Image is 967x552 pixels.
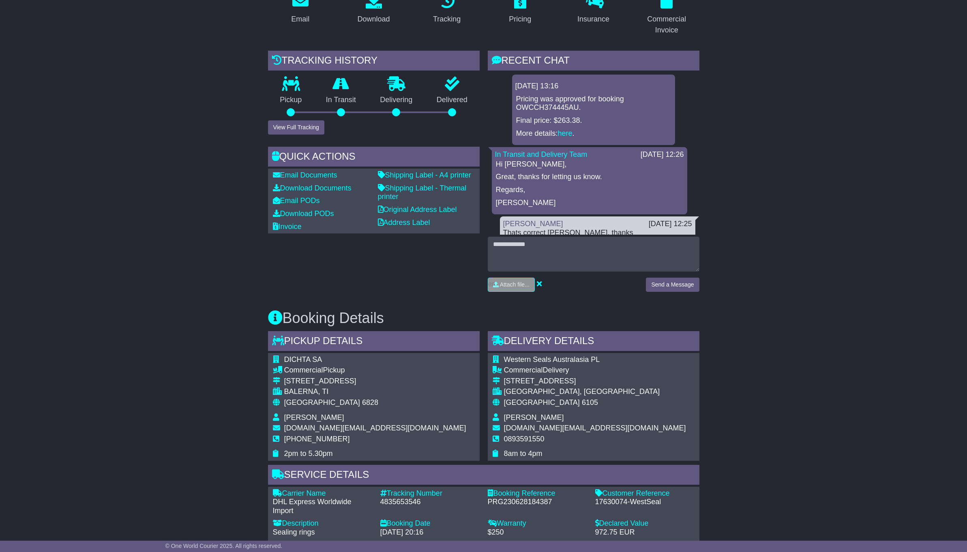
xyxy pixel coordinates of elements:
a: Invoice [273,223,302,231]
div: Delivery [504,366,686,375]
div: Tracking Number [380,489,480,498]
div: 4835653546 [380,498,480,507]
div: Delivery Details [488,331,699,353]
span: [DOMAIN_NAME][EMAIL_ADDRESS][DOMAIN_NAME] [504,424,686,432]
p: [PERSON_NAME] [496,199,683,208]
div: Booking Reference [488,489,587,498]
a: Email Documents [273,171,337,179]
a: Shipping Label - A4 printer [378,171,471,179]
a: here [558,129,572,137]
p: Delivering [368,96,425,105]
div: $250 [488,528,587,537]
span: [PERSON_NAME] [504,413,564,421]
p: Delivered [425,96,480,105]
div: DHL Express Worldwide Import [273,498,372,515]
div: [GEOGRAPHIC_DATA], [GEOGRAPHIC_DATA] [504,387,686,396]
p: More details: . [516,129,671,138]
span: DICHTA SA [284,355,322,364]
span: Commercial [284,366,323,374]
span: [GEOGRAPHIC_DATA] [284,398,360,407]
span: 8am to 4pm [504,449,542,458]
div: Pricing [509,14,531,25]
p: Pricing was approved for booking OWCCH374445AU. [516,95,671,112]
button: View Full Tracking [268,120,324,135]
a: Download PODs [273,210,334,218]
a: Address Label [378,218,430,227]
div: Email [291,14,309,25]
div: PRG230628184387 [488,498,587,507]
span: [PERSON_NAME] [284,413,344,421]
div: BALERNA, TI [284,387,466,396]
div: Declared Value [595,519,695,528]
span: Western Seals Australasia PL [504,355,600,364]
span: [DOMAIN_NAME][EMAIL_ADDRESS][DOMAIN_NAME] [284,424,466,432]
div: Service Details [268,465,699,487]
button: Send a Message [646,278,699,292]
div: [DATE] 13:16 [515,82,672,91]
div: Sealing rings [273,528,372,537]
h3: Booking Details [268,310,699,326]
div: [DATE] 20:16 [380,528,480,537]
a: Original Address Label [378,205,457,214]
span: Commercial [504,366,543,374]
div: Customer Reference [595,489,695,498]
span: 6105 [582,398,598,407]
p: Regards, [496,186,683,195]
p: In Transit [314,96,368,105]
div: Tracking [433,14,461,25]
div: RECENT CHAT [488,51,699,73]
div: Insurance [577,14,609,25]
div: [DATE] 12:25 [649,220,692,229]
div: [DATE] 12:26 [641,150,684,159]
a: [PERSON_NAME] [503,220,563,228]
p: Pickup [268,96,314,105]
div: 972.75 EUR [595,528,695,537]
p: Hi [PERSON_NAME], [496,160,683,169]
span: [GEOGRAPHIC_DATA] [504,398,580,407]
a: Shipping Label - Thermal printer [378,184,467,201]
div: [STREET_ADDRESS] [284,377,466,386]
span: [PHONE_NUMBER] [284,435,350,443]
div: Carrier Name [273,489,372,498]
div: Quick Actions [268,147,480,169]
div: Warranty [488,519,587,528]
div: Commercial Invoice [639,14,694,36]
div: Thats correct [PERSON_NAME], thanks [503,229,692,237]
div: Description [273,519,372,528]
p: Final price: $263.38. [516,116,671,125]
a: Download Documents [273,184,352,192]
span: 2pm to 5.30pm [284,449,333,458]
span: © One World Courier 2025. All rights reserved. [165,543,283,549]
div: Download [357,14,390,25]
p: Great, thanks for letting us know. [496,173,683,182]
div: Tracking history [268,51,480,73]
a: Email PODs [273,197,320,205]
span: 6828 [362,398,378,407]
div: 17630074-WestSeal [595,498,695,507]
span: 0893591550 [504,435,545,443]
div: Booking Date [380,519,480,528]
div: Pickup [284,366,466,375]
div: Pickup Details [268,331,480,353]
div: [STREET_ADDRESS] [504,377,686,386]
a: In Transit and Delivery Team [495,150,587,158]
